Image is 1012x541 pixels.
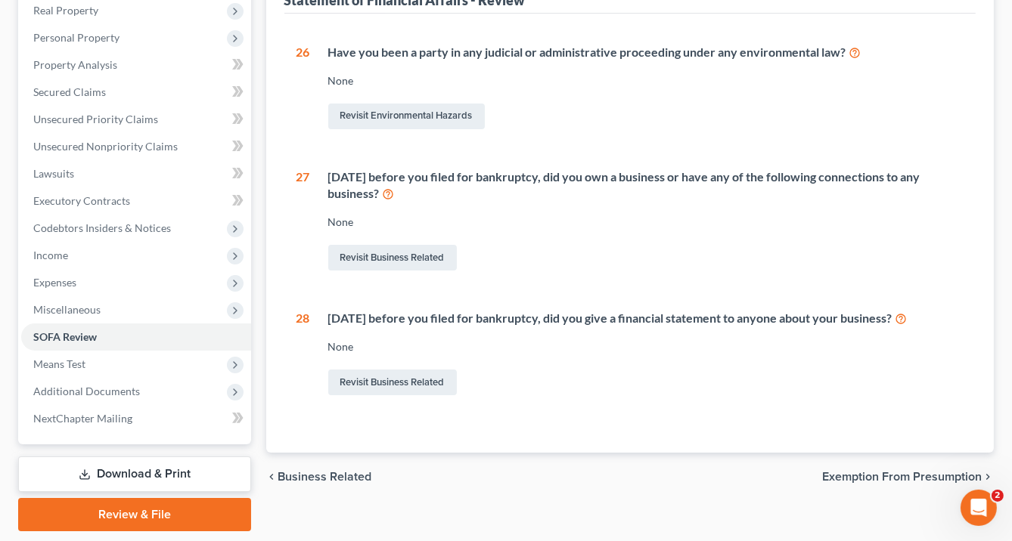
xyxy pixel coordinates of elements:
[328,73,964,88] div: None
[33,4,98,17] span: Real Property
[982,471,994,483] i: chevron_right
[328,104,485,129] a: Revisit Environmental Hazards
[33,330,97,343] span: SOFA Review
[33,113,158,125] span: Unsecured Priority Claims
[33,167,74,180] span: Lawsuits
[328,369,457,395] a: Revisit Business Related
[33,385,140,397] span: Additional Documents
[33,249,68,261] span: Income
[822,471,982,483] span: Exemption from Presumption
[21,187,251,215] a: Executory Contracts
[328,310,964,327] div: [DATE] before you filed for bankruptcy, did you give a financial statement to anyone about your b...
[961,490,997,526] iframe: Intercom live chat
[296,44,310,132] div: 26
[822,471,994,483] button: Exemption from Presumption chevron_right
[18,498,251,531] a: Review & File
[328,168,964,203] div: [DATE] before you filed for bankruptcy, did you own a business or have any of the following conne...
[266,471,278,483] i: chevron_left
[21,51,251,79] a: Property Analysis
[33,31,120,44] span: Personal Property
[33,140,178,153] span: Unsecured Nonpriority Claims
[21,160,251,187] a: Lawsuits
[21,133,251,160] a: Unsecured Nonpriority Claims
[328,339,964,354] div: None
[33,276,76,289] span: Expenses
[266,471,372,483] button: chevron_left Business Related
[33,58,117,71] span: Property Analysis
[328,245,457,270] a: Revisit Business Related
[33,412,132,425] span: NextChapter Mailing
[33,221,171,234] span: Codebtors Insiders & Notices
[21,405,251,432] a: NextChapter Mailing
[33,303,101,316] span: Miscellaneous
[992,490,1004,502] span: 2
[296,310,310,398] div: 28
[33,194,130,207] span: Executory Contracts
[328,215,964,230] div: None
[21,106,251,133] a: Unsecured Priority Claims
[328,44,964,61] div: Have you been a party in any judicial or administrative proceeding under any environmental law?
[21,323,251,351] a: SOFA Review
[33,357,85,370] span: Means Test
[278,471,372,483] span: Business Related
[18,456,251,492] a: Download & Print
[21,79,251,106] a: Secured Claims
[33,85,106,98] span: Secured Claims
[296,168,310,274] div: 27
